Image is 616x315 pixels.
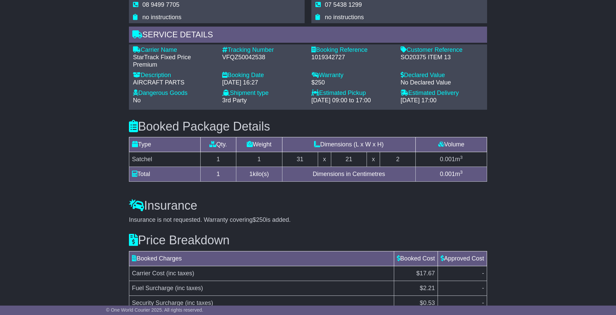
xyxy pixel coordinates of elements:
span: No [133,97,141,104]
div: Dangerous Goods [133,90,215,97]
td: x [318,152,331,167]
span: $0.53 [420,300,435,306]
div: Estimated Delivery [401,90,483,97]
td: Booked Charges [129,251,394,266]
div: Customer Reference [401,46,483,54]
div: [DATE] 09:00 to 17:00 [311,97,394,104]
td: kilo(s) [236,167,282,182]
div: Carrier Name [133,46,215,54]
div: Booking Reference [311,46,394,54]
div: [DATE] 16:27 [222,79,305,86]
td: Weight [236,137,282,152]
td: 21 [331,152,367,167]
span: (inc taxes) [175,285,203,291]
span: 0.001 [440,171,455,177]
div: AIRCRAFT PARTS [133,79,215,86]
td: Dimensions (L x W x H) [282,137,415,152]
div: VFQZ50042538 [222,54,305,61]
span: $17.67 [416,270,435,277]
td: 2 [380,152,416,167]
td: Dimensions in Centimetres [282,167,415,182]
div: Warranty [311,72,394,79]
h3: Insurance [129,199,487,212]
h3: Booked Package Details [129,120,487,133]
h3: Price Breakdown [129,234,487,247]
td: Type [129,137,201,152]
div: Estimated Pickup [311,90,394,97]
div: Description [133,72,215,79]
td: Satchel [129,152,201,167]
span: 07 5438 1299 [325,1,362,8]
td: m [416,152,487,167]
div: Insurance is not requested. Warranty covering is added. [129,216,487,224]
div: [DATE] 17:00 [401,97,483,104]
td: Total [129,167,201,182]
td: Volume [416,137,487,152]
td: 1 [236,152,282,167]
td: Qty. [200,137,236,152]
sup: 3 [460,170,463,175]
span: 08 9499 7705 [142,1,179,8]
span: © One World Courier 2025. All rights reserved. [106,307,203,313]
span: - [482,300,484,306]
span: Security Surcharge [132,300,183,306]
td: 31 [282,152,318,167]
span: (inc taxes) [166,270,194,277]
td: m [416,167,487,182]
div: 1019342727 [311,54,394,61]
td: Approved Cost [438,251,487,266]
div: StarTrack Fixed Price Premium [133,54,215,68]
td: Booked Cost [394,251,438,266]
td: 1 [200,152,236,167]
span: - [482,285,484,291]
span: 1 [249,171,253,177]
td: 1 [200,167,236,182]
td: x [367,152,380,167]
span: no instructions [142,14,181,21]
span: - [482,270,484,277]
div: Service Details [129,27,487,45]
span: $2.21 [420,285,435,291]
div: Booking Date [222,72,305,79]
div: $250 [311,79,394,86]
div: SO20375 ITEM 13 [401,54,483,61]
div: Shipment type [222,90,305,97]
div: Declared Value [401,72,483,79]
span: 3rd Party [222,97,247,104]
span: no instructions [325,14,364,21]
span: $250 [253,216,266,223]
sup: 3 [460,155,463,160]
span: 0.001 [440,156,455,163]
span: Fuel Surcharge [132,285,173,291]
div: Tracking Number [222,46,305,54]
div: No Declared Value [401,79,483,86]
span: (inc taxes) [185,300,213,306]
span: Carrier Cost [132,270,165,277]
